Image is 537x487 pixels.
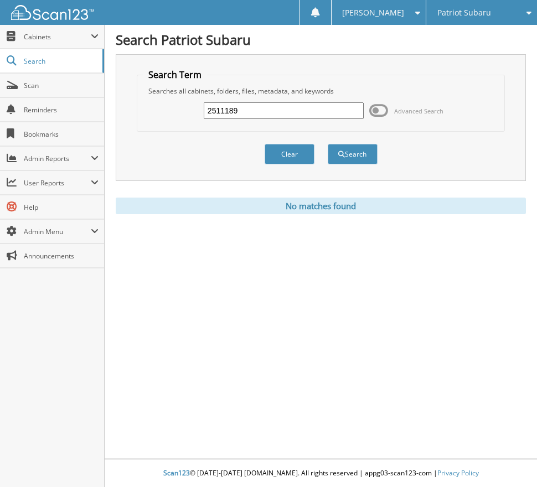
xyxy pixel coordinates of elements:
iframe: Chat Widget [482,434,537,487]
span: Scan123 [163,468,190,478]
span: Search [24,56,97,66]
button: Search [328,144,378,164]
img: scan123-logo-white.svg [11,5,94,20]
span: Reminders [24,105,99,115]
span: Advanced Search [394,107,443,115]
span: [PERSON_NAME] [342,9,404,16]
span: Admin Reports [24,154,91,163]
span: User Reports [24,178,91,188]
a: Privacy Policy [437,468,479,478]
h1: Search Patriot Subaru [116,30,526,49]
span: Cabinets [24,32,91,42]
span: Scan [24,81,99,90]
div: Searches all cabinets, folders, files, metadata, and keywords [143,86,499,96]
span: Announcements [24,251,99,261]
legend: Search Term [143,69,207,81]
span: Help [24,203,99,212]
button: Clear [265,144,314,164]
span: Admin Menu [24,227,91,236]
div: No matches found [116,198,526,214]
span: Patriot Subaru [437,9,491,16]
span: Bookmarks [24,129,99,139]
div: © [DATE]-[DATE] [DOMAIN_NAME]. All rights reserved | appg03-scan123-com | [105,460,537,487]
